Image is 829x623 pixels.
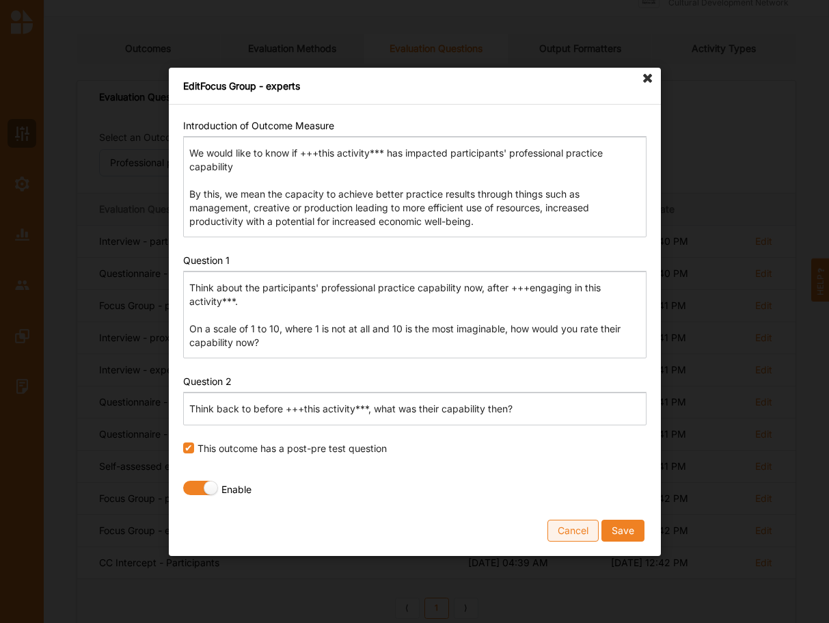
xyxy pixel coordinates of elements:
[183,120,334,131] label: Introduction of Outcome Measure
[183,393,647,425] div: Editor editing area: main. Press Alt+0 for help.
[189,280,640,349] p: Think about the participants' professional practice capability now, after +++engaging in this act...
[183,441,647,455] div: This outcome has a post-pre test question
[183,254,230,266] label: Question 1
[601,519,644,541] button: Save
[547,519,599,541] button: Cancel
[169,68,661,105] div: Edit Focus Group - experts
[183,271,647,358] div: Editor editing area: main. Press Alt+0 for help.
[189,146,640,228] p: We would like to know if +++this activity*** has impacted participants' professional practice cap...
[183,375,232,387] label: Question 2
[189,402,640,416] p: Think back to before +++this activity***, what was their capability then?
[221,483,252,498] label: Enable
[183,137,647,237] div: Editor editing area: main. Press Alt+0 for help.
